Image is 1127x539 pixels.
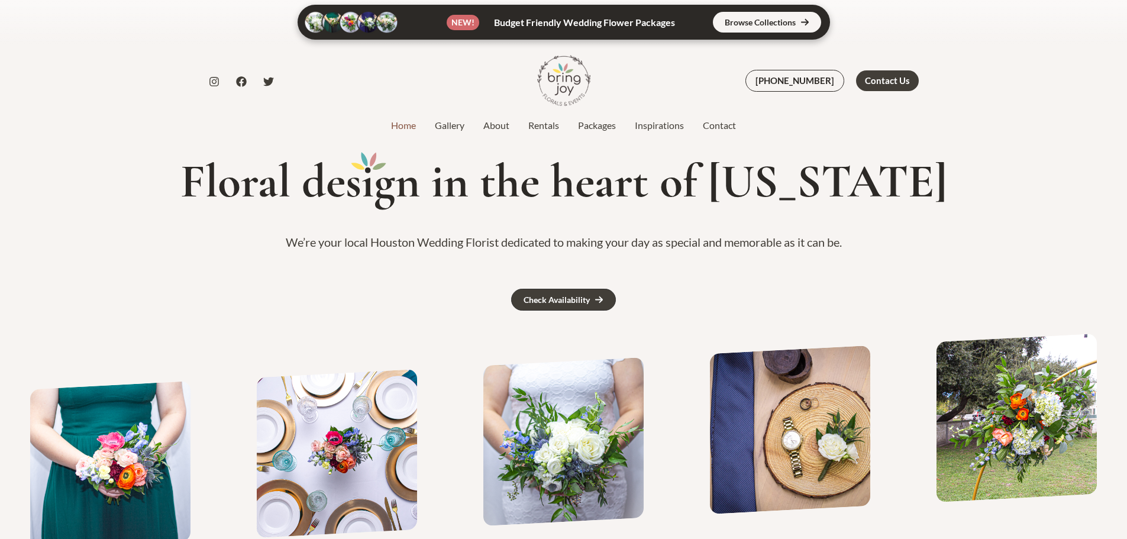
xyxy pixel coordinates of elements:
a: Check Availability [511,289,616,311]
a: Facebook [236,76,247,87]
mark: i [361,156,374,208]
h1: Floral des gn in the heart of [US_STATE] [14,156,1113,208]
nav: Site Navigation [382,117,745,134]
a: Twitter [263,76,274,87]
a: Rentals [519,118,569,133]
a: Instagram [209,76,219,87]
a: Packages [569,118,625,133]
a: Contact Us [856,70,919,91]
a: Inspirations [625,118,693,133]
a: About [474,118,519,133]
a: [PHONE_NUMBER] [745,70,844,92]
a: Home [382,118,425,133]
p: We’re your local Houston Wedding Florist dedicated to making your day as special and memorable as... [14,231,1113,253]
a: Gallery [425,118,474,133]
img: Bring Joy [537,54,590,107]
a: Contact [693,118,745,133]
div: Check Availability [524,296,590,304]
